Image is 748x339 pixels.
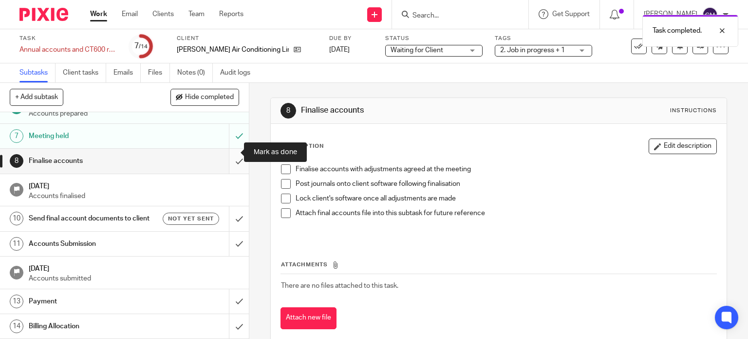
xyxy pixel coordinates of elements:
h1: Accounts Submission [29,237,156,251]
p: Post journals onto client software following finalisation [296,179,717,189]
div: 10 [10,212,23,225]
p: Attach final accounts file into this subtask for future reference [296,208,717,218]
button: Attach new file [280,307,337,329]
a: Files [148,63,170,82]
h1: Finalise accounts [301,105,519,116]
div: 14 [10,319,23,333]
div: 8 [280,103,296,119]
a: Audit logs [220,63,258,82]
button: Edit description [649,139,717,154]
p: [PERSON_NAME] Air Conditioning Limited [177,45,289,55]
p: Description [280,142,324,150]
div: 11 [10,237,23,251]
h1: Billing Allocation [29,319,156,334]
a: Subtasks [19,63,56,82]
label: Due by [329,35,373,42]
a: Email [122,9,138,19]
span: Attachments [281,262,328,267]
button: Hide completed [170,89,239,105]
span: [DATE] [329,46,350,53]
h1: [DATE] [29,179,239,191]
p: Accounts prepared [29,109,239,119]
a: Clients [152,9,174,19]
h1: Payment [29,294,156,309]
p: Accounts finalised [29,191,239,201]
a: Reports [219,9,243,19]
button: + Add subtask [10,89,63,105]
div: 13 [10,295,23,308]
div: Instructions [670,107,717,115]
label: Client [177,35,317,42]
span: 2. Job in progress + 1 [500,47,565,54]
a: Team [188,9,205,19]
p: Lock client's software once all adjustments are made [296,194,717,203]
a: Work [90,9,107,19]
label: Task [19,35,117,42]
p: Accounts submitted [29,274,239,283]
h1: [DATE] [29,261,239,274]
div: 7 [134,40,148,52]
span: There are no files attached to this task. [281,282,398,289]
a: Notes (0) [177,63,213,82]
h1: Send final account documents to client [29,211,156,226]
small: /14 [139,44,148,49]
h1: Finalise accounts [29,154,156,168]
span: Not yet sent [168,215,214,223]
div: 7 [10,129,23,143]
p: Task completed. [653,26,702,36]
img: Pixie [19,8,68,21]
a: Emails [113,63,141,82]
h1: Meeting held [29,129,156,143]
div: Annual accounts and CT600 return [19,45,117,55]
img: svg%3E [702,7,718,22]
span: Waiting for Client [391,47,443,54]
p: Finalise accounts with adjustments agreed at the meeting [296,164,717,174]
a: Client tasks [63,63,106,82]
div: 8 [10,154,23,168]
span: Hide completed [185,94,234,101]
